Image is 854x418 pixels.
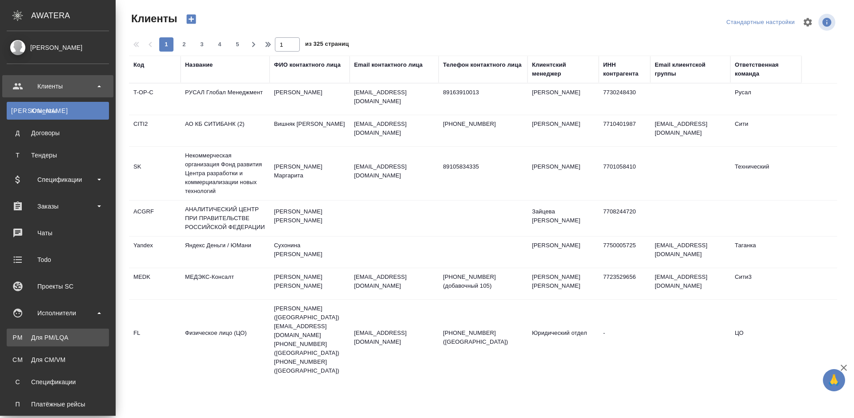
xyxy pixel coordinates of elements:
td: 7750005725 [599,237,650,268]
a: CMДля CM/VM [7,351,109,369]
div: Платёжные рейсы [11,400,105,409]
span: Клиенты [129,12,177,26]
div: Спецификации [11,378,105,386]
div: Для CM/VM [11,355,105,364]
td: [EMAIL_ADDRESS][DOMAIN_NAME] [650,115,730,146]
td: CITI2 [129,115,181,146]
a: Проекты SC [2,275,113,297]
p: [EMAIL_ADDRESS][DOMAIN_NAME] [354,120,434,137]
div: Название [185,60,213,69]
td: РУСАЛ Глобал Менеджмент [181,84,270,115]
td: Таганка [730,237,802,268]
p: [EMAIL_ADDRESS][DOMAIN_NAME] [354,329,434,346]
td: АНАЛИТИЧЕСКИЙ ЦЕНТР ПРИ ПРАВИТЕЛЬСТВЕ РОССИЙСКОЙ ФЕДЕРАЦИИ [181,201,270,236]
a: PMДля PM/LQA [7,329,109,346]
div: Телефон контактного лица [443,60,522,69]
td: FL [129,324,181,355]
button: 3 [195,37,209,52]
div: Клиентский менеджер [532,60,594,78]
td: Вишняк [PERSON_NAME] [270,115,350,146]
td: [PERSON_NAME] ([GEOGRAPHIC_DATA]) [EMAIL_ADDRESS][DOMAIN_NAME] [PHONE_NUMBER] ([GEOGRAPHIC_DATA])... [270,300,350,380]
td: Юридический отдел [528,324,599,355]
div: Чаты [7,226,109,240]
td: Физическое лицо (ЦО) [181,324,270,355]
td: ACGRF [129,203,181,234]
td: 7708244720 [599,203,650,234]
p: [PHONE_NUMBER] (добавочный 105) [443,273,523,290]
a: ТТендеры [7,146,109,164]
span: из 325 страниц [305,39,349,52]
td: [PERSON_NAME] Маргарита [270,158,350,189]
td: [PERSON_NAME] [528,237,599,268]
td: Сити3 [730,268,802,299]
p: [PHONE_NUMBER] [443,120,523,129]
a: Чаты [2,222,113,244]
button: 4 [213,37,227,52]
div: Клиенты [11,106,105,115]
div: Код [133,60,144,69]
span: 🙏 [826,371,842,390]
a: ДДоговоры [7,124,109,142]
td: Yandex [129,237,181,268]
span: Посмотреть информацию [818,14,837,31]
div: Email клиентской группы [655,60,726,78]
div: ИНН контрагента [603,60,646,78]
div: Проекты SC [7,280,109,293]
td: [PERSON_NAME] [528,115,599,146]
td: 7710401987 [599,115,650,146]
div: Todo [7,253,109,266]
button: 🙏 [823,369,845,391]
div: Спецификации [7,173,109,186]
div: Клиенты [7,80,109,93]
td: [PERSON_NAME] [PERSON_NAME] [528,268,599,299]
p: [EMAIL_ADDRESS][DOMAIN_NAME] [354,162,434,180]
button: Создать [181,12,202,27]
a: ППлатёжные рейсы [7,395,109,413]
span: 3 [195,40,209,49]
td: МЕДЭКС-Консалт [181,268,270,299]
span: 2 [177,40,191,49]
p: 89163910013 [443,88,523,97]
div: AWATERA [31,7,116,24]
p: [PHONE_NUMBER] ([GEOGRAPHIC_DATA]) [443,329,523,346]
p: 89105834335 [443,162,523,171]
button: 2 [177,37,191,52]
button: 5 [230,37,245,52]
div: Ответственная команда [735,60,797,78]
div: Тендеры [11,151,105,160]
td: [PERSON_NAME] [270,84,350,115]
td: Зайцева [PERSON_NAME] [528,203,599,234]
td: MEDK [129,268,181,299]
div: ФИО контактного лица [274,60,341,69]
span: 4 [213,40,227,49]
td: [PERSON_NAME] [PERSON_NAME] [270,203,350,234]
td: Сити [730,115,802,146]
div: Договоры [11,129,105,137]
td: [PERSON_NAME] [PERSON_NAME] [270,268,350,299]
td: Яндекс Деньги / ЮМани [181,237,270,268]
p: [EMAIL_ADDRESS][DOMAIN_NAME] [354,273,434,290]
div: Email контактного лица [354,60,423,69]
td: Русал [730,84,802,115]
div: Для PM/LQA [11,333,105,342]
td: [EMAIL_ADDRESS][DOMAIN_NAME] [650,237,730,268]
span: 5 [230,40,245,49]
a: ССпецификации [7,373,109,391]
td: АО КБ СИТИБАНК (2) [181,115,270,146]
td: 7701058410 [599,158,650,189]
div: split button [724,16,797,29]
td: Некоммерческая организация Фонд развития Центра разработки и коммерциализации новых технологий [181,147,270,200]
td: Технический [730,158,802,189]
td: 7730248430 [599,84,650,115]
td: Сухонина [PERSON_NAME] [270,237,350,268]
div: [PERSON_NAME] [7,43,109,52]
td: [EMAIL_ADDRESS][DOMAIN_NAME] [650,268,730,299]
div: Исполнители [7,306,109,320]
a: [PERSON_NAME]Клиенты [7,102,109,120]
p: [EMAIL_ADDRESS][DOMAIN_NAME] [354,88,434,106]
td: [PERSON_NAME] [528,84,599,115]
div: Заказы [7,200,109,213]
td: [PERSON_NAME] [528,158,599,189]
a: Todo [2,249,113,271]
td: T-OP-C [129,84,181,115]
